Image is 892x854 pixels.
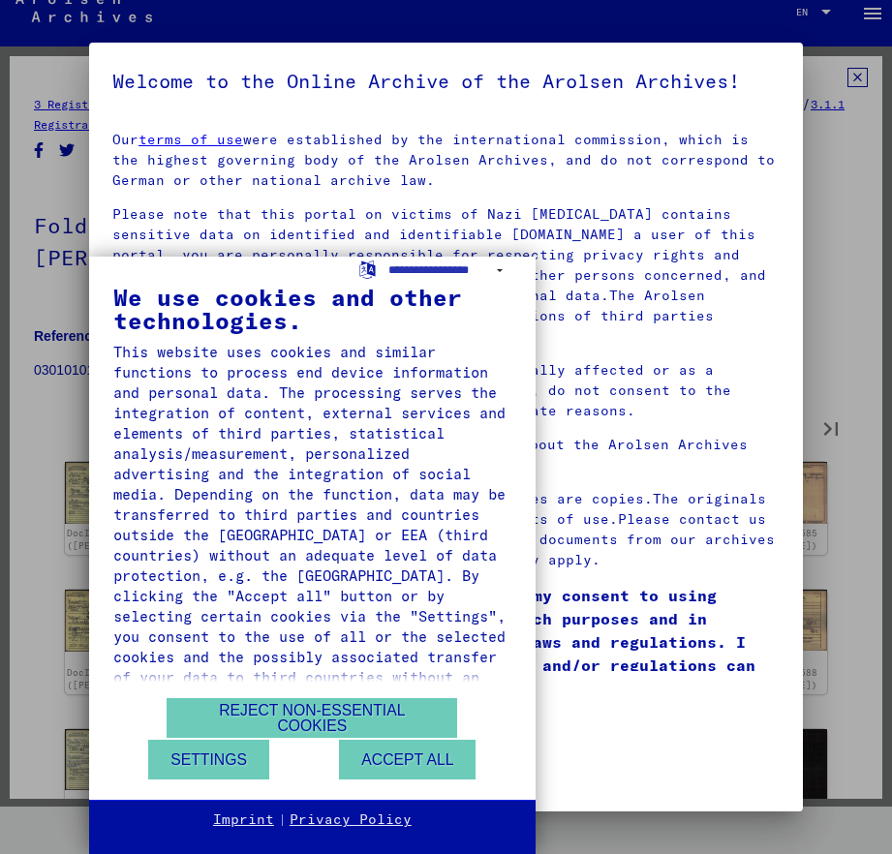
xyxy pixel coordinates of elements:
a: Imprint [213,810,274,830]
button: Accept all [339,740,476,779]
a: Privacy Policy [290,810,412,830]
div: We use cookies and other technologies. [113,286,511,332]
button: Settings [148,740,269,779]
div: This website uses cookies and similar functions to process end device information and personal da... [113,342,511,708]
button: Reject non-essential cookies [167,698,457,738]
